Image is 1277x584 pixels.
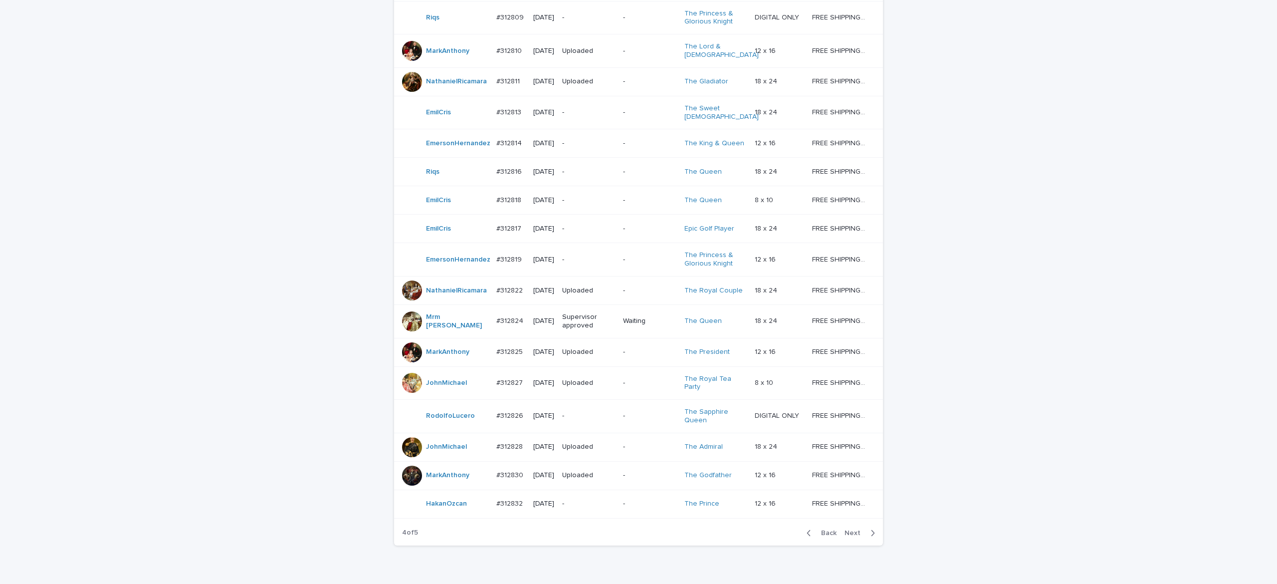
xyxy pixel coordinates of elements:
p: FREE SHIPPING - preview in 1-2 business days, after your approval delivery will take 5-10 b.d. [812,75,869,86]
p: - [623,412,676,420]
p: [DATE] [533,139,554,148]
p: - [623,225,676,233]
p: FREE SHIPPING - preview in 1-2 business days, after your approval delivery will take 5-10 b.d. [812,45,869,55]
tr: HakanOzcan #312832#312832 [DATE]--The Prince 12 x 1612 x 16 FREE SHIPPING - preview in 1-2 busine... [394,490,883,518]
a: RodolfoLucero [426,412,475,420]
p: - [562,108,615,117]
p: FREE SHIPPING - preview in 1-2 business days, after your approval delivery will take 5-10 b.d. [812,166,869,176]
p: FREE SHIPPING - preview in 1-2 business days, after your approval delivery will take 5-10 b.d. [812,223,869,233]
p: #312813 [496,106,523,117]
a: The Royal Tea Party [684,375,747,392]
p: Uploaded [562,47,615,55]
a: Mrm [PERSON_NAME] [426,313,488,330]
a: The Godfather [684,471,732,480]
p: FREE SHIPPING - preview in 1-2 business days, after your approval delivery will take 5-10 b.d. [812,346,869,356]
p: - [623,348,676,356]
p: [DATE] [533,77,554,86]
p: FREE SHIPPING - preview in 1-2 business days, after your approval delivery will take 5-10 b.d. [812,11,869,22]
p: - [623,256,676,264]
p: - [623,77,676,86]
a: NathanielRicamara [426,287,487,295]
span: Next [845,530,866,537]
a: Epic Golf Player [684,225,734,233]
p: 18 x 24 [755,315,779,325]
p: - [623,108,676,117]
p: 18 x 24 [755,166,779,176]
p: #312809 [496,11,526,22]
p: - [562,500,615,508]
p: [DATE] [533,412,554,420]
p: Supervisor approved [562,313,615,330]
a: NathanielRicamara [426,77,487,86]
a: The Queen [684,317,722,325]
p: 4 of 5 [394,521,426,545]
p: FREE SHIPPING - preview in 1-2 business days, after your approval delivery will take 5-10 b.d. [812,106,869,117]
p: - [623,287,676,295]
p: FREE SHIPPING - preview in 1-2 business days, after your approval delivery will take 5-10 b.d. [812,441,869,451]
p: #312811 [496,75,522,86]
button: Next [841,529,883,538]
p: 12 x 16 [755,254,778,264]
tr: Mrm [PERSON_NAME] #312824#312824 [DATE]Supervisor approvedWaitingThe Queen 18 x 2418 x 24 FREE SH... [394,304,883,338]
p: [DATE] [533,317,554,325]
p: Uploaded [562,379,615,387]
p: #312827 [496,377,525,387]
p: - [562,256,615,264]
p: 18 x 24 [755,75,779,86]
tr: EmilCris #312813#312813 [DATE]--The Sweet [DEMOGRAPHIC_DATA] 18 x 2418 x 24 FREE SHIPPING - previ... [394,96,883,129]
p: #312830 [496,469,525,480]
tr: MarkAnthony #312825#312825 [DATE]Uploaded-The President 12 x 1612 x 16 FREE SHIPPING - preview in... [394,338,883,366]
p: #312832 [496,498,525,508]
p: DIGITAL ONLY [755,11,801,22]
p: - [562,139,615,148]
span: Back [815,530,837,537]
p: - [623,168,676,176]
a: MarkAnthony [426,348,469,356]
a: Riqs [426,168,439,176]
p: #312826 [496,410,525,420]
a: MarkAnthony [426,471,469,480]
p: - [623,379,676,387]
p: [DATE] [533,13,554,22]
a: The Queen [684,196,722,205]
tr: EmilCris #312817#312817 [DATE]--Epic Golf Player 18 x 2418 x 24 FREE SHIPPING - preview in 1-2 bu... [394,215,883,243]
p: #312817 [496,223,523,233]
p: 12 x 16 [755,45,778,55]
a: EmersonHernandez [426,256,490,264]
p: #312810 [496,45,524,55]
a: The Sweet [DEMOGRAPHIC_DATA] [684,104,759,121]
a: JohnMichael [426,379,467,387]
a: HakanOzcan [426,500,467,508]
p: [DATE] [533,196,554,205]
p: #312818 [496,194,523,205]
p: 12 x 16 [755,498,778,508]
p: Uploaded [562,77,615,86]
a: The Admiral [684,443,723,451]
p: FREE SHIPPING - preview in 1-2 business days, after your approval delivery will take 5-10 b.d. [812,137,869,148]
a: EmersonHernandez [426,139,490,148]
tr: JohnMichael #312827#312827 [DATE]Uploaded-The Royal Tea Party 8 x 108 x 10 FREE SHIPPING - previe... [394,366,883,400]
p: Uploaded [562,471,615,480]
p: FREE SHIPPING - preview in 1-2 business days, after your approval delivery will take 5-10 b.d. [812,498,869,508]
tr: MarkAnthony #312830#312830 [DATE]Uploaded-The Godfather 12 x 1612 x 16 FREE SHIPPING - preview in... [394,461,883,490]
a: The Royal Couple [684,287,743,295]
p: - [623,471,676,480]
p: - [623,443,676,451]
p: [DATE] [533,256,554,264]
a: JohnMichael [426,443,467,451]
p: - [562,168,615,176]
p: [DATE] [533,108,554,117]
p: #312816 [496,166,524,176]
p: - [562,196,615,205]
tr: NathanielRicamara #312811#312811 [DATE]Uploaded-The Gladiator 18 x 2418 x 24 FREE SHIPPING - prev... [394,67,883,96]
p: Uploaded [562,287,615,295]
p: - [623,500,676,508]
p: FREE SHIPPING - preview in 1-2 business days, after your approval delivery will take 5-10 b.d. [812,469,869,480]
a: EmilCris [426,108,451,117]
p: 18 x 24 [755,285,779,295]
a: The Princess & Glorious Knight [684,251,747,268]
p: [DATE] [533,287,554,295]
p: 8 x 10 [755,194,775,205]
p: 18 x 24 [755,223,779,233]
p: [DATE] [533,379,554,387]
